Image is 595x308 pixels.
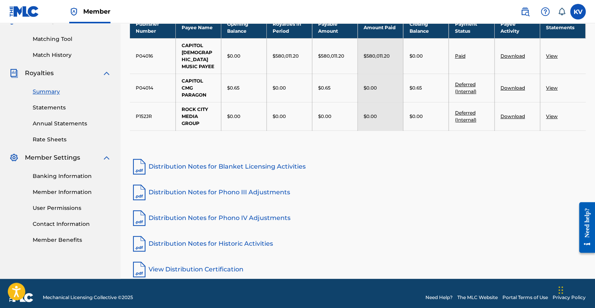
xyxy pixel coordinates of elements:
a: Statements [33,104,111,112]
p: $0.65 [227,84,240,92]
a: Match History [33,51,111,59]
img: search [520,7,530,16]
a: Member Benefits [33,236,111,244]
img: Top Rightsholder [69,7,79,16]
p: $0.00 [273,84,286,92]
p: $580,011.20 [273,53,299,60]
span: Member [83,7,110,16]
th: Payment Status [449,17,494,38]
a: Portal Terms of Use [502,294,548,301]
td: CAPITOL [DEMOGRAPHIC_DATA] MUSIC PAYEE [175,38,221,74]
td: P04016 [130,38,175,74]
td: CAPITOL CMG PARAGON [175,74,221,102]
p: $0.00 [409,53,422,60]
th: Amount Paid [358,17,403,38]
p: $0.65 [409,84,422,92]
span: Royalties [25,69,54,78]
th: Payee Name [175,17,221,38]
a: Contact Information [33,220,111,228]
a: View Distribution Certification [130,260,586,279]
a: Distribution Notes for Phono III Adjustments [130,183,586,202]
a: Download [500,113,525,119]
div: Notifications [558,8,565,16]
img: pdf [130,234,149,253]
a: Download [500,53,525,59]
p: $0.00 [227,53,240,60]
a: Download [500,85,525,91]
p: $0.65 [318,84,331,92]
a: User Permissions [33,204,111,212]
p: $580,011.20 [364,53,390,60]
img: logo [9,293,33,302]
img: expand [102,69,111,78]
a: Privacy Policy [553,294,586,301]
a: Need Help? [425,294,453,301]
a: Distribution Notes for Phono IV Adjustments [130,209,586,227]
td: ROCK CITY MEDIA GROUP [175,102,221,130]
a: The MLC Website [457,294,498,301]
p: $0.00 [364,84,377,92]
a: View [546,85,558,91]
div: User Menu [570,4,586,19]
a: Summary [33,88,111,96]
a: Paid [455,53,465,59]
p: $0.00 [364,113,377,120]
a: Banking Information [33,172,111,180]
p: $0.00 [318,113,331,120]
a: View [546,113,558,119]
img: pdf [130,260,149,279]
p: $0.00 [273,113,286,120]
img: Member Settings [9,153,19,162]
img: pdf [130,183,149,202]
img: MLC Logo [9,6,39,17]
a: Annual Statements [33,120,111,128]
div: Drag [558,278,563,302]
img: pdf [130,209,149,227]
iframe: Resource Center [573,196,595,259]
a: Deferred (Internal) [455,81,476,94]
td: P04014 [130,74,175,102]
img: pdf [130,157,149,176]
a: Deferred (Internal) [455,110,476,123]
img: help [541,7,550,16]
th: Opening Balance [221,17,266,38]
div: Help [537,4,553,19]
span: Member Settings [25,153,80,162]
th: Publisher Number [130,17,175,38]
th: Payable Amount [312,17,358,38]
a: Distribution Notes for Blanket Licensing Activities [130,157,586,176]
img: Royalties [9,69,19,78]
a: Rate Sheets [33,136,111,144]
td: P152JR [130,102,175,130]
img: expand [102,153,111,162]
a: Distribution Notes for Historic Activities [130,234,586,253]
p: $0.00 [227,113,240,120]
p: $580,011.20 [318,53,344,60]
a: Member Information [33,188,111,196]
th: Payee Activity [494,17,540,38]
a: Public Search [517,4,533,19]
a: View [546,53,558,59]
th: Royalties in Period [266,17,312,38]
p: $0.00 [409,113,422,120]
a: Matching Tool [33,35,111,43]
iframe: Chat Widget [556,271,595,308]
span: Mechanical Licensing Collective © 2025 [43,294,133,301]
th: Statements [540,17,585,38]
th: Closing Balance [403,17,449,38]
